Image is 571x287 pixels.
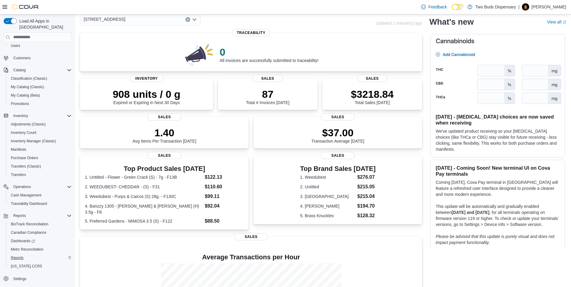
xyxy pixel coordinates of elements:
[8,229,49,236] a: Canadian Compliance
[6,128,74,137] button: Inventory Count
[11,76,47,81] span: Classification (Classic)
[11,43,20,48] span: Users
[312,127,365,139] p: $37.00
[6,145,74,154] button: Manifests
[8,254,72,261] span: Reports
[85,174,202,180] dt: 1. Untitled - Flower - Green Crack (S) - 7g - F13B
[6,137,74,145] button: Inventory Manager (Classic)
[351,88,394,100] p: $3218.84
[300,193,355,199] dt: 3. [GEOGRAPHIC_DATA]
[300,174,355,180] dt: 1. Weedubest
[11,112,30,119] button: Inventory
[11,230,46,235] span: Canadian Compliance
[8,246,46,253] a: Metrc Reconciliation
[13,113,28,118] span: Inventory
[428,4,447,10] span: Feedback
[11,130,36,135] span: Inventory Count
[8,229,72,236] span: Canadian Compliance
[232,29,270,36] span: Traceability
[357,202,376,210] dd: $194.70
[357,212,376,219] dd: $128.32
[8,237,37,245] a: Dashboards
[246,88,289,105] div: Total # Invoices [DATE]
[6,237,74,245] a: Dashboards
[6,83,74,91] button: My Catalog (Classic)
[6,154,74,162] button: Purchase Orders
[12,4,39,10] img: Cova
[321,113,355,121] span: Sales
[11,201,47,206] span: Traceabilty Dashboard
[8,146,29,153] a: Manifests
[6,100,74,108] button: Promotions
[11,212,72,219] span: Reports
[11,183,33,190] button: Operations
[8,83,47,91] a: My Catalog (Classic)
[8,83,72,91] span: My Catalog (Classic)
[11,183,72,190] span: Operations
[6,120,74,128] button: Adjustments (Classic)
[11,54,33,62] a: Customers
[132,127,196,143] div: Avg Items Per Transaction [DATE]
[192,17,197,22] button: Open list of options
[8,200,49,207] a: Traceabilty Dashboard
[11,66,72,74] span: Catalog
[234,233,268,240] span: Sales
[130,75,163,82] span: Inventory
[300,184,355,190] dt: 2. Untitled
[13,68,26,73] span: Catalog
[8,121,48,128] a: Adjustments (Classic)
[436,128,560,152] p: We've updated product receiving so your [MEDICAL_DATA] choices (like THCa or CBG) stay visible fo...
[6,42,74,50] button: Users
[132,127,196,139] p: 1.40
[85,193,202,199] dt: 3. Weedubest - Purps & Caicos (S) 28g. - F130C
[8,146,72,153] span: Manifests
[205,174,244,181] dd: $122.13
[8,171,28,178] a: Transfers
[8,192,72,199] span: Cash Management
[11,239,35,243] span: Dashboards
[532,3,566,11] p: [PERSON_NAME]
[8,129,72,136] span: Inventory Count
[11,247,43,252] span: Metrc Reconciliation
[11,222,48,227] span: BioTrack Reconciliation
[452,4,464,10] input: Dark Mode
[253,75,283,82] span: Sales
[17,18,72,30] span: Load All Apps in [GEOGRAPHIC_DATA]
[563,20,566,24] svg: External link
[246,88,289,100] p: 87
[205,183,244,190] dd: $110.60
[8,75,50,82] a: Classification (Classic)
[11,147,26,152] span: Manifests
[85,165,244,172] h3: Top Product Sales [DATE]
[11,255,23,260] span: Reports
[8,263,45,270] a: [US_STATE] CCRS
[8,237,72,245] span: Dashboards
[8,92,42,99] a: My Catalog (Beta)
[11,212,28,219] button: Reports
[13,184,31,189] span: Operations
[6,74,74,83] button: Classification (Classic)
[357,75,387,82] span: Sales
[8,163,72,170] span: Transfers (Classic)
[475,3,516,11] p: Two Buds Dispensary
[452,210,489,215] strong: [DATE] and [DATE]
[11,164,41,169] span: Transfers (Classic)
[11,93,40,98] span: My Catalog (Beta)
[8,192,44,199] a: Cash Management
[220,46,318,63] div: All invoices are successfully submitted to traceability!
[8,200,72,207] span: Traceabilty Dashboard
[1,112,74,120] button: Inventory
[6,228,74,237] button: Canadian Compliance
[321,152,355,159] span: Sales
[11,156,38,160] span: Purchase Orders
[8,75,72,82] span: Classification (Classic)
[205,202,244,210] dd: $92.04
[436,203,560,227] p: This update will be automatically and gradually enabled between , for all terminals operating on ...
[113,88,180,100] p: 908 units / 0 g
[8,154,41,162] a: Purchase Orders
[6,191,74,199] button: Cash Management
[8,171,72,178] span: Transfers
[8,163,43,170] a: Transfers (Classic)
[8,92,72,99] span: My Catalog (Beta)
